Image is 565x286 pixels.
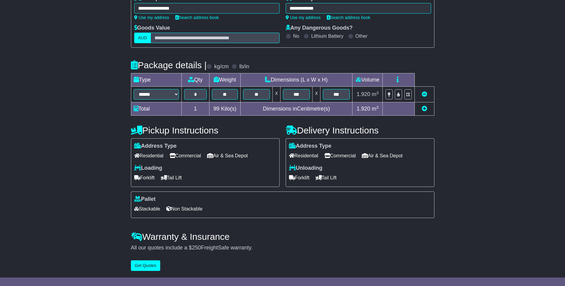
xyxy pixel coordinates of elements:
[134,204,160,214] span: Stackable
[207,151,248,160] span: Air & Sea Depot
[131,102,181,116] td: Total
[293,33,299,39] label: No
[357,91,370,97] span: 1.920
[313,87,320,102] td: x
[134,15,169,20] a: Use my address
[289,173,310,182] span: Forklift
[286,25,353,31] label: Any Dangerous Goods?
[286,125,434,135] h4: Delivery Instructions
[422,91,427,97] a: Remove this item
[214,63,229,70] label: kg/cm
[311,33,343,39] label: Lithium Battery
[240,102,352,116] td: Dimensions in Centimetre(s)
[422,106,427,112] a: Add new item
[209,73,241,87] td: Weight
[376,105,379,110] sup: 3
[372,91,379,97] span: m
[181,102,209,116] td: 1
[272,87,280,102] td: x
[362,151,403,160] span: Air & Sea Depot
[192,245,201,251] span: 250
[213,106,219,112] span: 99
[131,60,207,70] h4: Package details |
[170,151,201,160] span: Commercial
[134,165,162,172] label: Loading
[316,173,337,182] span: Tail Lift
[356,33,368,39] label: Other
[161,173,182,182] span: Tail Lift
[134,173,155,182] span: Forklift
[131,125,280,135] h4: Pickup Instructions
[240,73,352,87] td: Dimensions (L x W x H)
[376,91,379,95] sup: 3
[209,102,241,116] td: Kilo(s)
[239,63,249,70] label: lb/in
[289,143,332,149] label: Address Type
[286,15,321,20] a: Use my address
[131,73,181,87] td: Type
[357,106,370,112] span: 1.920
[352,73,383,87] td: Volume
[324,151,356,160] span: Commercial
[289,165,323,172] label: Unloading
[181,73,209,87] td: Qty
[131,245,434,251] div: All our quotes include a $ FreightSafe warranty.
[134,33,151,43] label: AUD
[134,143,177,149] label: Address Type
[327,15,370,20] a: Search address book
[134,196,156,203] label: Pallet
[134,25,170,31] label: Goods Value
[175,15,219,20] a: Search address book
[131,260,161,271] button: Get Quotes
[166,204,203,214] span: Non Stackable
[134,151,164,160] span: Residential
[372,106,379,112] span: m
[131,232,434,242] h4: Warranty & Insurance
[289,151,318,160] span: Residential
